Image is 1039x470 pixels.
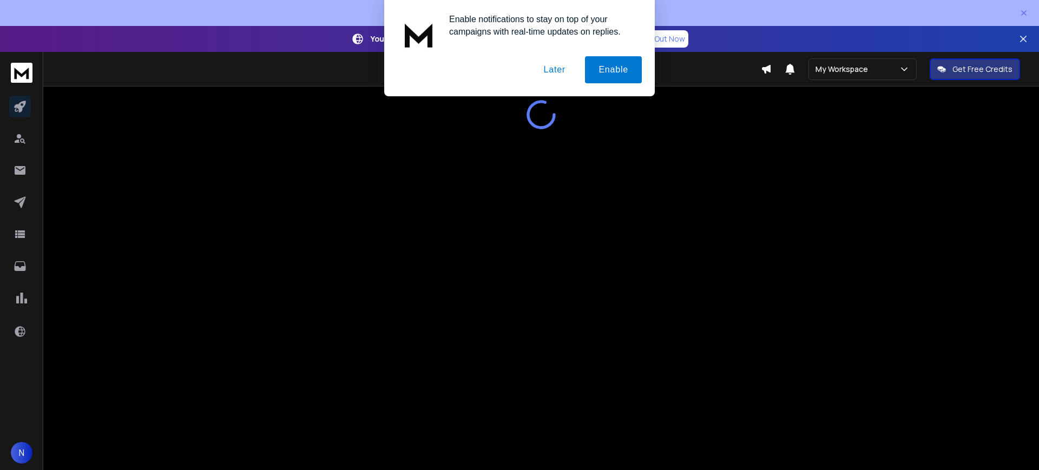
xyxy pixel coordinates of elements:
div: Enable notifications to stay on top of your campaigns with real-time updates on replies. [440,13,642,38]
button: N [11,442,32,464]
button: Enable [585,56,642,83]
img: notification icon [397,13,440,56]
button: Later [530,56,578,83]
